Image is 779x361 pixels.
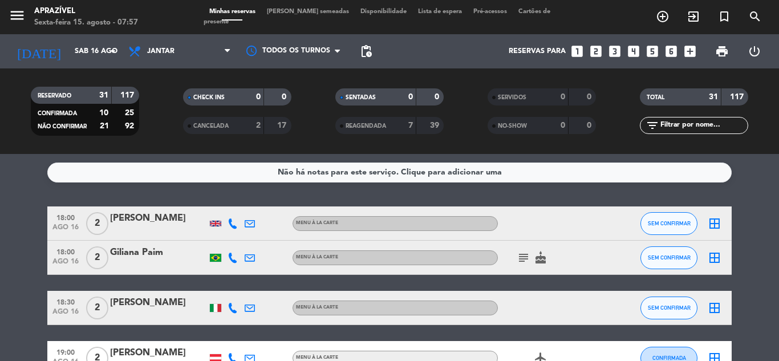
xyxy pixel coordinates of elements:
[34,17,138,29] div: Sexta-feira 15. agosto - 07:57
[534,251,547,265] i: cake
[683,44,697,59] i: add_box
[355,9,412,15] span: Disponibilidade
[296,255,338,259] span: Menu À La Carte
[430,121,441,129] strong: 39
[587,93,594,101] strong: 0
[204,9,550,25] span: Cartões de presente
[193,123,229,129] span: CANCELADA
[709,93,718,101] strong: 31
[587,121,594,129] strong: 0
[687,10,700,23] i: exit_to_app
[125,109,136,117] strong: 25
[652,355,686,361] span: CONFIRMADA
[435,93,441,101] strong: 0
[708,251,721,265] i: border_all
[648,305,691,311] span: SEM CONFIRMAR
[51,295,80,308] span: 18:30
[204,9,261,15] span: Minhas reservas
[9,39,69,64] i: [DATE]
[664,44,679,59] i: looks_6
[99,109,108,117] strong: 10
[278,166,502,179] div: Não há notas para este serviço. Clique para adicionar uma
[645,44,660,59] i: looks_5
[51,345,80,358] span: 19:00
[261,9,355,15] span: [PERSON_NAME] semeadas
[561,121,565,129] strong: 0
[468,9,513,15] span: Pré-acessos
[738,34,770,68] div: LOG OUT
[256,121,261,129] strong: 2
[100,122,109,130] strong: 21
[277,121,289,129] strong: 17
[9,7,26,24] i: menu
[607,44,622,59] i: looks_3
[193,95,225,100] span: CHECK INS
[34,6,138,17] div: Aprazível
[730,93,746,101] strong: 117
[626,44,641,59] i: looks_4
[570,44,585,59] i: looks_one
[296,305,338,310] span: Menu À La Carte
[99,91,108,99] strong: 31
[640,246,697,269] button: SEM CONFIRMAR
[561,93,565,101] strong: 0
[648,254,691,261] span: SEM CONFIRMAR
[51,210,80,224] span: 18:00
[86,297,108,319] span: 2
[647,95,664,100] span: TOTAL
[640,212,697,235] button: SEM CONFIRMAR
[589,44,603,59] i: looks_two
[498,95,526,100] span: SERVIDOS
[656,10,670,23] i: add_circle_outline
[256,93,261,101] strong: 0
[86,246,108,269] span: 2
[38,124,87,129] span: NÃO CONFIRMAR
[147,47,175,55] span: Jantar
[51,258,80,271] span: ago 16
[51,245,80,258] span: 18:00
[110,295,207,310] div: [PERSON_NAME]
[106,44,120,58] i: arrow_drop_down
[110,211,207,226] div: [PERSON_NAME]
[9,7,26,28] button: menu
[509,47,566,55] span: Reservas para
[646,119,659,132] i: filter_list
[708,301,721,315] i: border_all
[120,91,136,99] strong: 117
[38,93,71,99] span: RESERVADO
[708,217,721,230] i: border_all
[412,9,468,15] span: Lista de espera
[38,111,77,116] span: CONFIRMADA
[517,251,530,265] i: subject
[51,224,80,237] span: ago 16
[346,95,376,100] span: SENTADAS
[296,221,338,225] span: Menu À La Carte
[498,123,527,129] span: NO-SHOW
[86,212,108,235] span: 2
[346,123,386,129] span: REAGENDADA
[715,44,729,58] span: print
[359,44,373,58] span: pending_actions
[659,119,748,132] input: Filtrar por nome...
[110,245,207,260] div: Giliana Paim
[648,220,691,226] span: SEM CONFIRMAR
[408,93,413,101] strong: 0
[110,346,207,360] div: [PERSON_NAME]
[748,10,762,23] i: search
[748,44,761,58] i: power_settings_new
[296,355,338,360] span: Menu À La Carte
[717,10,731,23] i: turned_in_not
[408,121,413,129] strong: 7
[282,93,289,101] strong: 0
[640,297,697,319] button: SEM CONFIRMAR
[51,308,80,321] span: ago 16
[125,122,136,130] strong: 92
